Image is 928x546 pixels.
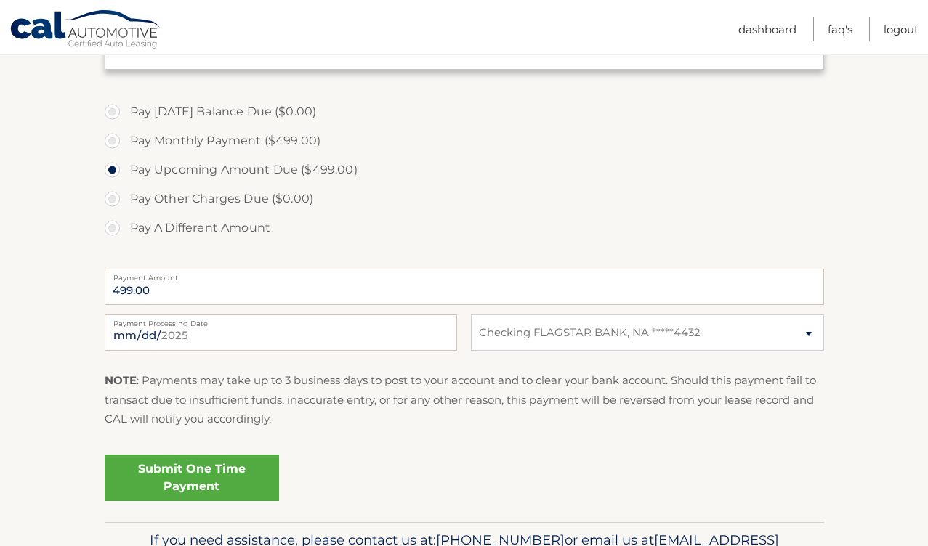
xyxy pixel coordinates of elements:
[105,455,279,501] a: Submit One Time Payment
[105,314,457,351] input: Payment Date
[105,314,457,326] label: Payment Processing Date
[884,17,919,41] a: Logout
[105,269,824,305] input: Payment Amount
[105,184,824,213] label: Pay Other Charges Due ($0.00)
[105,371,824,428] p: : Payments may take up to 3 business days to post to your account and to clear your bank account....
[105,97,824,126] label: Pay [DATE] Balance Due ($0.00)
[105,373,137,387] strong: NOTE
[9,9,162,52] a: Cal Automotive
[828,17,852,41] a: FAQ's
[105,213,824,243] label: Pay A Different Amount
[105,269,824,280] label: Payment Amount
[105,126,824,155] label: Pay Monthly Payment ($499.00)
[738,17,796,41] a: Dashboard
[105,155,824,184] label: Pay Upcoming Amount Due ($499.00)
